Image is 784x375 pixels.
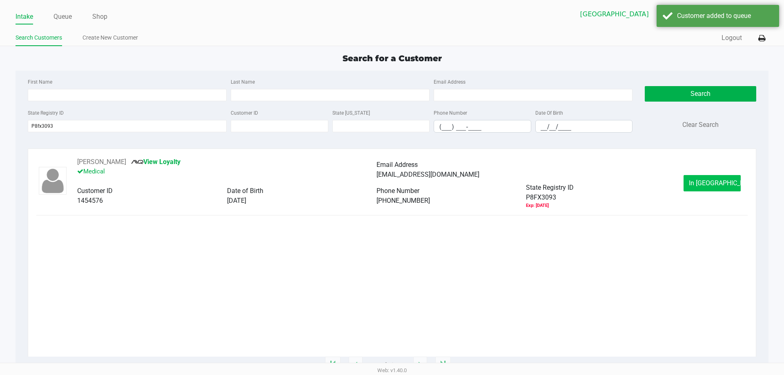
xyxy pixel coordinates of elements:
[231,78,255,86] label: Last Name
[526,202,549,209] div: Medical card expired
[435,357,451,373] app-submit-button: Move to last page
[535,109,563,117] label: Date Of Birth
[92,11,107,22] a: Shop
[526,184,574,191] span: State Registry ID
[682,120,719,130] button: Clear Search
[689,179,757,187] span: In [GEOGRAPHIC_DATA]
[349,357,363,373] app-submit-button: Previous
[684,175,741,191] button: In [GEOGRAPHIC_DATA]
[28,109,64,117] label: State Registry ID
[434,120,531,133] input: Format: (999) 999-9999
[645,86,756,102] button: Search
[413,357,427,373] app-submit-button: Next
[376,161,418,169] span: Email Address
[677,11,773,21] div: Customer added to queue
[371,361,405,369] span: 1 - 1 of 1 items
[77,197,103,204] span: 1454576
[77,157,126,167] button: See customer info
[526,193,556,202] span: P8FX3093
[131,158,180,166] a: View Loyalty
[77,187,113,195] span: Customer ID
[343,53,442,63] span: Search for a Customer
[580,9,656,19] span: [GEOGRAPHIC_DATA]
[434,109,467,117] label: Phone Number
[536,120,633,133] input: Format: MM/DD/YYYY
[28,78,52,86] label: First Name
[77,167,376,176] p: Medical
[377,367,407,373] span: Web: v1.40.0
[661,4,677,24] button: Select
[231,109,258,117] label: Customer ID
[227,197,246,204] span: [DATE]
[16,11,33,22] a: Intake
[325,357,341,373] app-submit-button: Move to first page
[16,33,62,43] a: Search Customers
[227,187,263,195] span: Date of Birth
[82,33,138,43] a: Create New Customer
[722,33,742,43] button: Logout
[376,197,430,204] span: [PHONE_NUMBER]
[376,171,479,178] span: [EMAIL_ADDRESS][DOMAIN_NAME]
[535,120,633,133] kendo-maskedtextbox: Format: MM/DD/YYYY
[376,187,419,195] span: Phone Number
[332,109,370,117] label: State [US_STATE]
[434,78,465,86] label: Email Address
[53,11,72,22] a: Queue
